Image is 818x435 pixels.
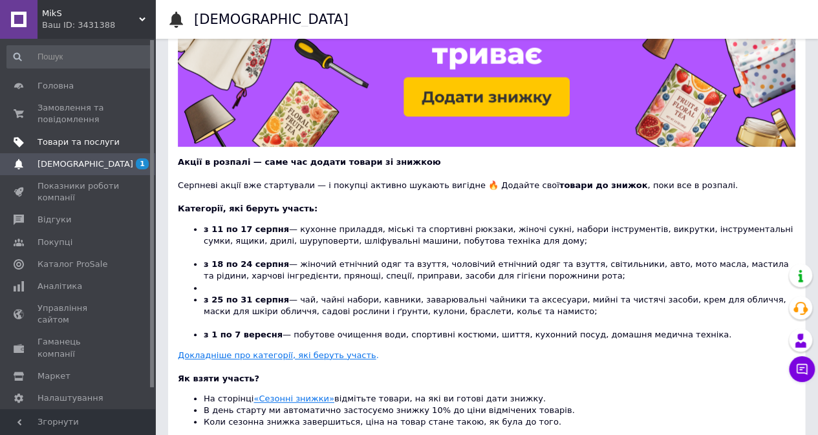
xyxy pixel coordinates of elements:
li: В день старту ми автоматично застосуємо знижку 10% до ціни відмічених товарів. [204,405,795,416]
li: — жіночий етнічний одяг та взуття, чоловічий етнічний одяг та взуття, світильники, авто, мото мас... [204,259,795,282]
a: «Сезонні знижки» [253,394,334,403]
li: — побутове очищення води, спортивні костюми, шиття, кухонний посуд, домашня медична техніка. [204,329,795,341]
div: Серпневі акції вже стартували — і покупці активно шукають вигідне 🔥 Додайте свої , поки все в роз... [178,168,795,191]
span: Маркет [38,370,70,382]
b: Як взяти участь? [178,374,259,383]
span: Товари та послуги [38,136,120,148]
b: з 11 по 17 серпня [204,224,289,234]
span: MikS [42,8,139,19]
span: Аналітика [38,281,82,292]
span: Каталог ProSale [38,259,107,270]
b: Акції в розпалі — саме час додати товари зі знижкою [178,157,440,167]
li: — кухонне приладдя, міські та спортивні рюкзаки, жіночі сукні, набори інструментів, викрутки, інс... [204,224,795,259]
li: Коли сезонна знижка завершиться, ціна на товар стане такою, як була до того. [204,416,795,428]
span: Управління сайтом [38,302,120,326]
span: Показники роботи компанії [38,180,120,204]
div: Ваш ID: 3431388 [42,19,155,31]
b: з 18 по 24 серпня [204,259,289,269]
u: Докладніше про категорії, які беруть участь [178,350,376,360]
span: 1 [136,158,149,169]
button: Чат з покупцем [789,356,815,382]
h1: [DEMOGRAPHIC_DATA] [194,12,349,27]
li: — чай, чайні набори, кавники, заварювальні чайники та аксесуари, мийні та чистячі засоби, крем дл... [204,294,795,330]
span: Замовлення та повідомлення [38,102,120,125]
span: Головна [38,80,74,92]
span: Відгуки [38,214,71,226]
b: з 1 по 7 вересня [204,330,283,339]
span: [DEMOGRAPHIC_DATA] [38,158,133,170]
input: Пошук [6,45,153,69]
b: Категорії, які беруть участь: [178,204,318,213]
span: Гаманець компанії [38,336,120,359]
b: з 25 по 31 серпня [204,295,289,304]
li: На сторінці відмітьте товари, на які ви готові дати знижку. [204,393,795,405]
b: товари до знижок [559,180,648,190]
span: Налаштування [38,392,103,404]
span: Покупці [38,237,72,248]
a: Докладніше про категорії, які беруть участь. [178,350,379,360]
